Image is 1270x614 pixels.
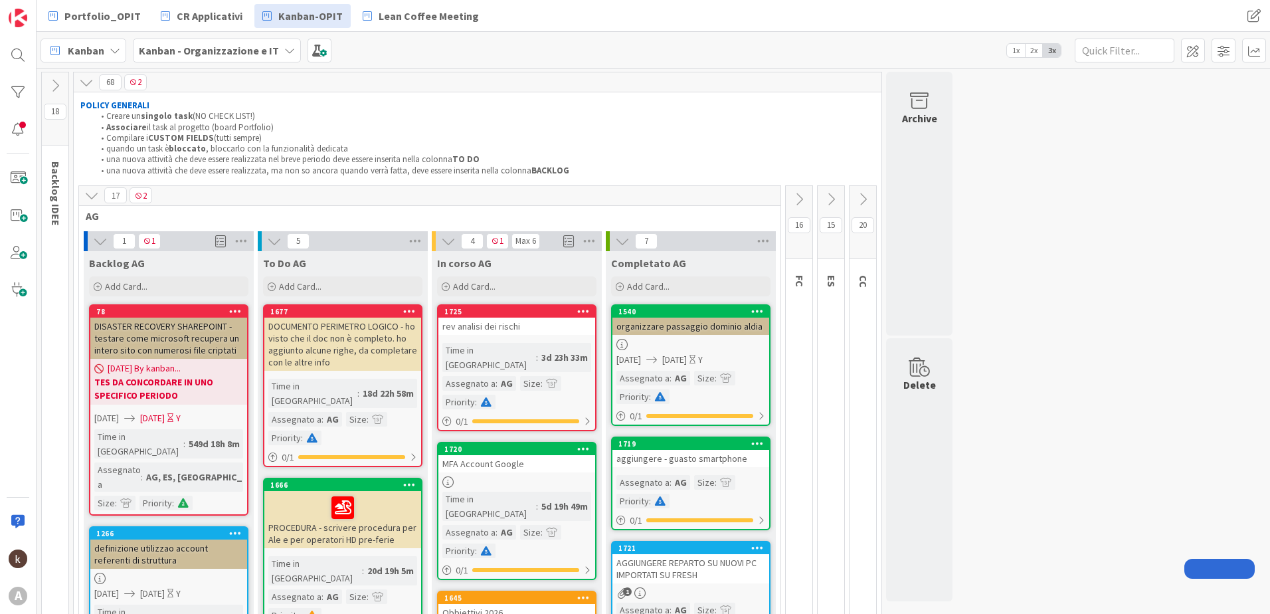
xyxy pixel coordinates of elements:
div: Y [698,353,703,367]
span: : [172,496,174,510]
span: 2 [130,187,152,203]
span: : [541,525,543,540]
span: 7 [635,233,658,249]
span: 1 [138,233,161,249]
div: DISASTER RECOVERY SHAREPOINT - testare come microsoft recupera un intero sito con numerosi file c... [90,318,247,359]
span: ES [825,275,838,287]
div: 1721AGGIUNGERE REPARTO SU NUOVI PC IMPORTATI SU FRESH [612,542,769,583]
span: : [475,544,477,558]
div: Size [346,412,367,427]
div: 1721 [612,542,769,554]
div: Assegnato a [442,525,496,540]
span: CR Applicativi [177,8,242,24]
div: Assegnato a [268,589,321,604]
img: kh [9,550,27,568]
div: 0/1 [612,512,769,529]
div: AG [498,525,516,540]
div: 1645 [438,592,595,604]
div: Y [176,411,181,425]
span: [DATE] [140,411,165,425]
span: AG [86,209,764,223]
div: Assegnato a [616,475,670,490]
div: 0/1 [264,449,421,466]
div: Assegnato a [94,462,141,492]
div: Assegnato a [442,376,496,391]
a: Kanban-OPIT [254,4,351,28]
a: CR Applicativi [153,4,250,28]
b: TES DA CONCORDARE IN UNO SPECIFICO PERIODO [94,375,243,402]
div: MFA Account Google [438,455,595,472]
span: [DATE] [94,587,119,601]
div: 1540 [612,306,769,318]
a: 1540organizzare passaggio dominio aldia[DATE][DATE]YAssegnato a:AGSize:Priority:0/1 [611,304,771,426]
div: 78 [90,306,247,318]
span: In corso AG [437,256,492,270]
span: 15 [820,217,842,233]
span: : [321,589,323,604]
span: : [536,499,538,514]
div: Time in [GEOGRAPHIC_DATA] [268,379,357,408]
span: Kanban-OPIT [278,8,343,24]
div: Priority [442,544,475,558]
span: 1x [1007,44,1025,57]
span: : [367,589,369,604]
div: 1266definizione utilizzao account referenti di struttura [90,528,247,569]
div: 1719aggiungere - guasto smartphone [612,438,769,467]
span: Kanban [68,43,104,58]
strong: Associare [106,122,147,133]
li: una nuova attività che deve essere realizzata, ma non so ancora quando verrà fatta, deve essere i... [94,165,875,176]
span: : [649,494,651,508]
div: 1677DOCUMENTO PERIMETRO LOGICO - ho visto che il doc non è completo. ho aggiunto alcune righe, da... [264,306,421,371]
a: 78DISASTER RECOVERY SHAREPOINT - testare come microsoft recupera un intero sito con numerosi file... [89,304,248,516]
span: [DATE] [616,353,641,367]
span: : [321,412,323,427]
div: Time in [GEOGRAPHIC_DATA] [94,429,183,459]
span: : [301,431,303,445]
div: Size [520,525,541,540]
div: 1725rev analisi dei rischi [438,306,595,335]
div: 20d 19h 5m [364,563,417,578]
div: Size [694,475,715,490]
div: 549d 18h 8m [185,437,243,451]
div: Priority [442,395,475,409]
div: Delete [903,377,936,393]
div: organizzare passaggio dominio aldia [612,318,769,335]
a: Portfolio_OPIT [41,4,149,28]
span: Completato AG [611,256,686,270]
span: 0 / 1 [456,415,468,429]
div: 1540organizzare passaggio dominio aldia [612,306,769,335]
span: 68 [99,74,122,90]
span: CC [857,275,870,288]
span: 0 / 1 [456,563,468,577]
span: 5 [287,233,310,249]
li: una nuova attività che deve essere realizzata nel breve periodo deve essere inserita nella colonna [94,154,875,165]
div: 0/1 [438,413,595,430]
div: Max 6 [515,238,536,245]
div: 18d 22h 58m [359,386,417,401]
div: Size [94,496,115,510]
a: 1725rev analisi dei rischiTime in [GEOGRAPHIC_DATA]:3d 23h 33mAssegnato a:AGSize:Priority:0/1 [437,304,596,431]
div: PROCEDURA - scrivere procedura per Ale e per operatori HD pre-ferie [264,491,421,548]
span: Backlog AG [89,256,145,270]
div: 1719 [612,438,769,450]
strong: bloccato [169,143,206,154]
span: FC [793,275,806,287]
span: : [715,371,717,385]
span: : [496,376,498,391]
strong: BACKLOG [531,165,569,176]
div: Priority [616,494,649,508]
strong: CUSTOM FIELDS [148,132,214,144]
div: 1677 [270,307,421,316]
div: AG [672,475,690,490]
span: 2x [1025,44,1043,57]
div: 1666 [264,479,421,491]
div: Archive [902,110,937,126]
span: 0 / 1 [282,451,294,464]
b: Kanban - Organizzazione e IT [139,44,279,57]
a: 1720MFA Account GoogleTime in [GEOGRAPHIC_DATA]:5d 19h 49mAssegnato a:AGSize:Priority:0/1 [437,442,596,580]
span: [DATE] [662,353,687,367]
span: Add Card... [627,280,670,292]
span: [DATE] [94,411,119,425]
div: 1719 [618,439,769,449]
span: : [670,371,672,385]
